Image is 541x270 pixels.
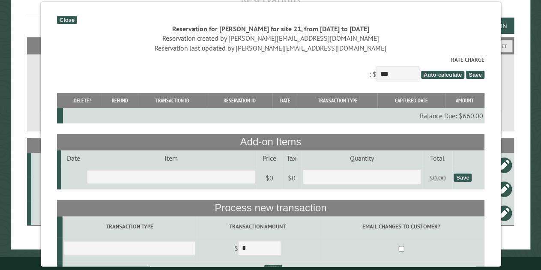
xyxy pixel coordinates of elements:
[35,209,58,217] div: 12
[257,166,282,190] td: $0
[57,134,484,150] th: Add-on Items
[27,37,514,54] h2: Filters
[63,108,484,123] td: Balance Due: $660.00
[422,150,452,166] td: Total
[466,71,484,79] span: Save
[454,174,472,182] div: Save
[31,138,60,153] th: Site
[57,33,484,43] div: Reservation created by [PERSON_NAME][EMAIL_ADDRESS][DOMAIN_NAME]
[61,150,85,166] td: Date
[282,166,301,190] td: $0
[64,222,195,231] label: Transaction Type
[445,93,484,108] th: Amount
[57,200,484,216] th: Process new transaction
[57,16,77,24] div: Close
[320,222,483,231] label: Email changes to customer?
[57,43,484,53] div: Reservation last updated by [PERSON_NAME][EMAIL_ADDRESS][DOMAIN_NAME]
[257,150,282,166] td: Price
[421,71,464,79] span: Auto-calculate
[57,24,484,33] div: Reservation for [PERSON_NAME] for site 21, from [DATE] to [DATE]
[422,166,452,190] td: $0.00
[102,93,138,108] th: Refund
[272,93,298,108] th: Date
[86,150,257,166] td: Item
[35,161,58,169] div: 21
[35,185,58,193] div: 15
[138,93,207,108] th: Transaction ID
[301,150,422,166] td: Quantity
[282,150,301,166] td: Tax
[63,93,102,108] th: Delete?
[377,93,445,108] th: Captured Date
[57,56,484,64] label: Rate Charge
[197,237,318,261] td: $
[198,222,317,231] label: Transaction Amount
[57,56,484,84] div: : $
[206,93,272,108] th: Reservation ID
[297,93,377,108] th: Transaction Type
